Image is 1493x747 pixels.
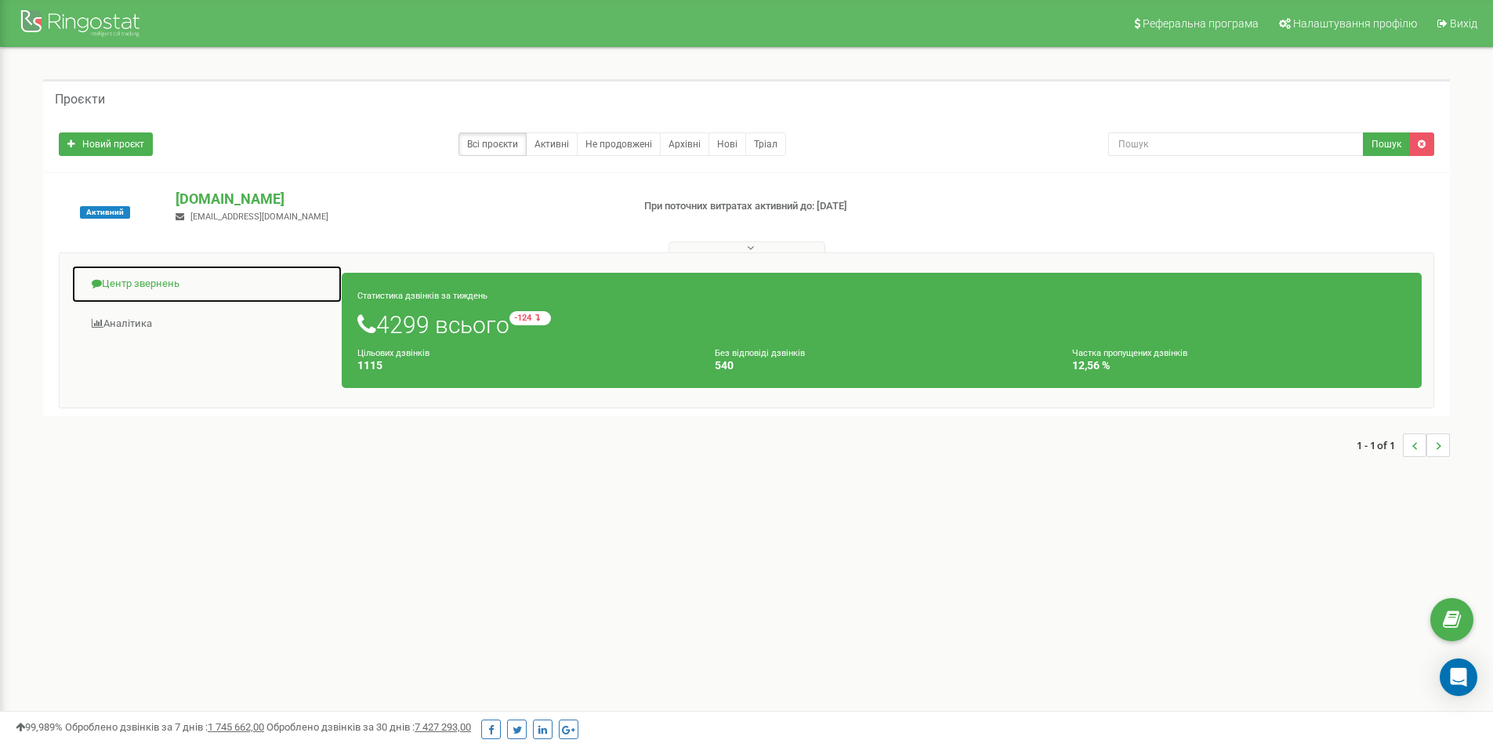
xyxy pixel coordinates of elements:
[357,291,487,301] small: Статистика дзвінків за тиждень
[1357,433,1403,457] span: 1 - 1 of 1
[526,132,578,156] a: Активні
[509,311,551,325] small: -124
[71,265,342,303] a: Центр звернень
[660,132,709,156] a: Архівні
[1072,348,1187,358] small: Частка пропущених дзвінків
[1293,17,1417,30] span: Налаштування профілю
[715,348,805,358] small: Без відповіді дзвінків
[644,199,970,214] p: При поточних витратах активний до: [DATE]
[577,132,661,156] a: Не продовжені
[65,721,264,733] span: Оброблено дзвінків за 7 днів :
[415,721,471,733] u: 7 427 293,00
[190,212,328,222] span: [EMAIL_ADDRESS][DOMAIN_NAME]
[1440,658,1477,696] div: Open Intercom Messenger
[176,189,618,209] p: [DOMAIN_NAME]
[59,132,153,156] a: Новий проєкт
[80,206,130,219] span: Активний
[708,132,746,156] a: Нові
[357,360,691,372] h4: 1115
[745,132,786,156] a: Тріал
[1450,17,1477,30] span: Вихід
[1143,17,1259,30] span: Реферальна програма
[16,721,63,733] span: 99,989%
[715,360,1049,372] h4: 540
[1363,132,1410,156] button: Пошук
[458,132,527,156] a: Всі проєкти
[55,92,105,107] h5: Проєкти
[1072,360,1406,372] h4: 12,56 %
[1357,418,1450,473] nav: ...
[208,721,264,733] u: 1 745 662,00
[266,721,471,733] span: Оброблено дзвінків за 30 днів :
[1108,132,1364,156] input: Пошук
[357,311,1406,338] h1: 4299 всього
[357,348,429,358] small: Цільових дзвінків
[71,305,342,343] a: Аналiтика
